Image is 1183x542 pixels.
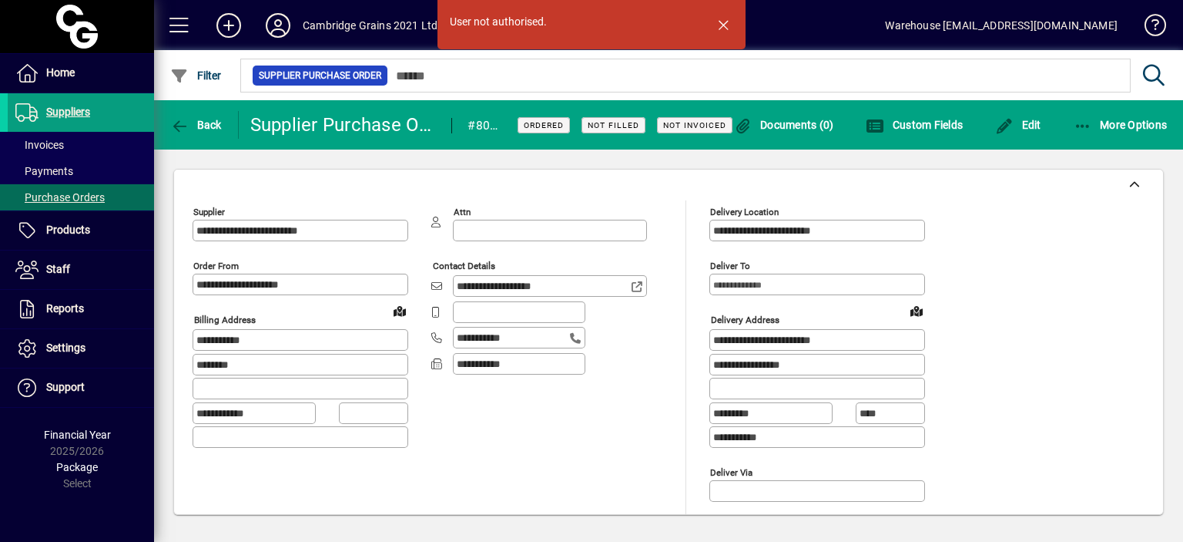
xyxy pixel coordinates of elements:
span: Package [56,461,98,473]
mat-label: Deliver via [710,466,752,477]
a: Products [8,211,154,250]
mat-label: Deliver To [710,261,750,271]
span: Edit [995,119,1041,131]
a: View on map [387,298,412,323]
span: Reports [46,302,84,315]
a: Staff [8,251,154,289]
a: View on map [904,298,929,323]
span: Filter [170,69,222,82]
button: Documents (0) [730,111,838,139]
button: Add [204,12,253,39]
button: More Options [1070,111,1171,139]
span: Custom Fields [866,119,963,131]
a: Settings [8,329,154,368]
mat-label: Supplier [193,207,225,217]
div: Warehouse [EMAIL_ADDRESS][DOMAIN_NAME] [885,13,1118,38]
span: Financial Year [44,429,111,441]
mat-label: Attn [454,207,471,217]
button: Filter [166,62,226,89]
span: More Options [1074,119,1168,131]
span: Invoices [15,139,64,151]
span: Not Invoiced [663,120,726,130]
a: Purchase Orders [8,184,154,210]
div: Cambridge Grains 2021 Ltd [303,13,437,38]
a: Payments [8,158,154,184]
span: Support [46,381,85,393]
span: Supplier Purchase Order [259,68,381,83]
span: Ordered [524,120,564,130]
span: Not Filled [588,120,639,130]
button: Custom Fields [862,111,967,139]
div: Supplier Purchase Order [250,113,437,137]
span: Home [46,66,75,79]
a: Reports [8,290,154,328]
span: Products [46,224,90,236]
button: Edit [991,111,1045,139]
a: Support [8,369,154,407]
button: Profile [253,12,303,39]
span: Suppliers [46,106,90,118]
span: Documents (0) [734,119,834,131]
a: Invoices [8,132,154,158]
span: Staff [46,263,70,275]
span: Back [170,119,222,131]
mat-label: Order from [193,261,239,271]
app-page-header-button: Back [154,111,239,139]
button: Back [166,111,226,139]
span: Settings [46,342,85,354]
mat-label: Delivery Location [710,207,779,217]
span: Purchase Orders [15,191,105,204]
span: Payments [15,165,73,177]
div: #8017 [468,113,498,138]
a: Home [8,54,154,93]
a: Knowledge Base [1133,3,1164,53]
